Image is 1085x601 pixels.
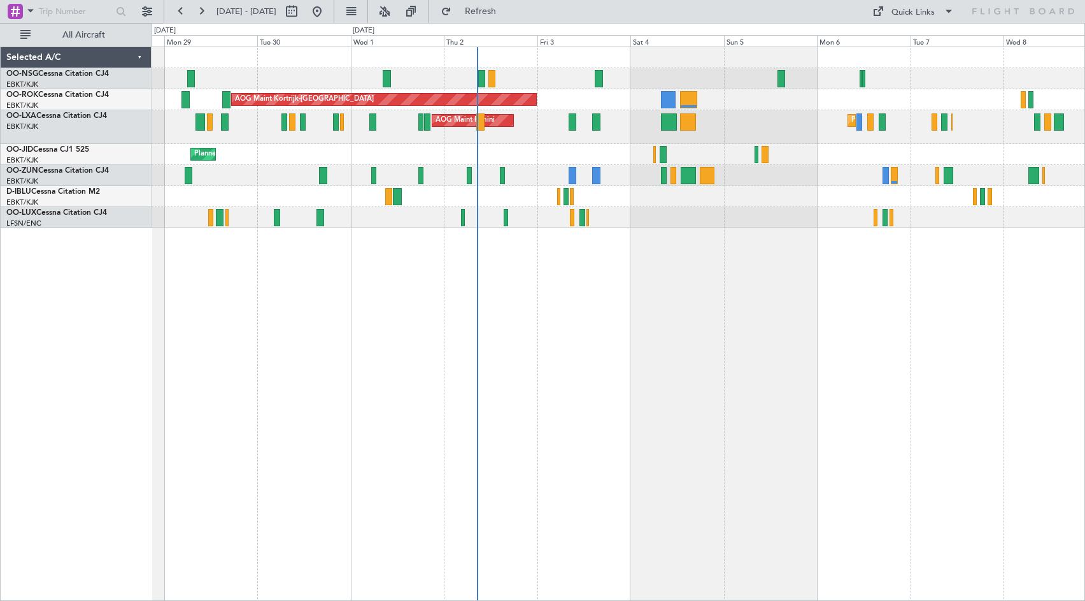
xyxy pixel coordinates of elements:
[194,145,343,164] div: Planned Maint Kortrijk-[GEOGRAPHIC_DATA]
[537,35,631,47] div: Fri 3
[216,6,276,17] span: [DATE] - [DATE]
[6,80,38,89] a: EBKT/KJK
[6,146,33,154] span: OO-JID
[164,35,258,47] div: Mon 29
[6,156,38,165] a: EBKT/KJK
[6,101,38,110] a: EBKT/KJK
[6,91,38,99] span: OO-ROK
[235,90,374,109] div: AOG Maint Kortrijk-[GEOGRAPHIC_DATA]
[33,31,134,40] span: All Aircraft
[351,35,444,47] div: Wed 1
[6,167,38,175] span: OO-ZUN
[6,70,38,78] span: OO-NSG
[435,1,511,22] button: Refresh
[6,188,100,196] a: D-IBLUCessna Citation M2
[6,70,109,78] a: OO-NSGCessna Citation CJ4
[6,209,107,217] a: OO-LUXCessna Citation CJ4
[724,35,818,47] div: Sun 5
[444,35,537,47] div: Thu 2
[154,25,176,36] div: [DATE]
[817,35,911,47] div: Mon 6
[39,2,112,21] input: Trip Number
[6,177,38,186] a: EBKT/KJK
[911,35,1004,47] div: Tue 7
[6,188,31,196] span: D-IBLU
[891,6,935,19] div: Quick Links
[454,7,507,16] span: Refresh
[6,112,107,120] a: OO-LXACessna Citation CJ4
[6,209,36,217] span: OO-LUX
[6,198,38,207] a: EBKT/KJK
[6,122,38,131] a: EBKT/KJK
[6,91,109,99] a: OO-ROKCessna Citation CJ4
[6,146,89,154] a: OO-JIDCessna CJ1 525
[14,25,138,45] button: All Aircraft
[257,35,351,47] div: Tue 30
[6,112,36,120] span: OO-LXA
[866,1,960,22] button: Quick Links
[6,167,109,175] a: OO-ZUNCessna Citation CJ4
[630,35,724,47] div: Sat 4
[436,111,495,130] div: AOG Maint Rimini
[6,219,41,228] a: LFSN/ENC
[353,25,374,36] div: [DATE]
[851,111,1000,130] div: Planned Maint Kortrijk-[GEOGRAPHIC_DATA]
